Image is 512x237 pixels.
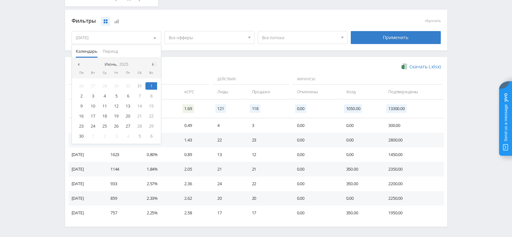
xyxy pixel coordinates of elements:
div: 22 [145,112,157,120]
div: 29 [110,82,122,90]
div: 5 [110,92,122,100]
td: 0.00 [290,162,340,176]
div: 23 [76,122,87,130]
td: 2800.00 [382,133,444,147]
div: 18 [99,112,110,120]
span: 1.69 [182,104,194,113]
div: Пн [76,71,87,75]
span: Период [103,45,118,58]
td: Дата [68,85,104,99]
td: 1450.00 [382,147,444,162]
td: 22 [245,176,290,191]
span: 13300.00 [386,104,407,113]
div: Вс [145,71,157,75]
td: 350.00 [339,176,381,191]
td: 0.89 [178,147,211,162]
td: Холд [339,85,381,99]
td: 12 [245,147,290,162]
td: 0.00 [339,133,381,147]
span: 0.00 [295,104,306,113]
span: 1050.00 [344,104,362,113]
img: xlsx [402,63,407,70]
td: 17 [245,206,290,220]
div: 9 [76,102,87,110]
td: 1950.00 [382,206,444,220]
td: 0.00 [290,147,340,162]
div: 14 [134,102,145,110]
td: 24 [211,176,245,191]
div: 6 [122,92,134,100]
div: 10 [87,102,99,110]
td: 0.00 [290,133,340,147]
td: 0.49 [178,118,211,133]
div: 19 [110,112,122,120]
div: 6 [145,132,157,140]
span: Календарь [76,45,97,58]
div: 26 [76,82,87,90]
td: 0.00 [339,147,381,162]
div: Июнь, [102,62,131,67]
td: [DATE] [68,118,104,133]
td: 300.00 [382,118,444,133]
button: Календарь [73,45,100,58]
td: Отменены [290,85,340,99]
div: 27 [87,82,99,90]
td: [DATE] [68,147,104,162]
div: 30 [122,82,134,90]
div: 21 [134,112,145,120]
td: 23 [245,133,290,147]
button: Период [100,45,120,58]
td: 0.00 [339,191,381,206]
div: 5 [134,132,145,140]
td: [DATE] [68,162,104,176]
td: Итого: [68,99,104,118]
div: 7 [134,92,145,100]
td: 757 [104,206,140,220]
td: 21 [245,162,290,176]
td: 17 [211,206,245,220]
div: 20 [122,112,134,120]
td: 21 [211,162,245,176]
span: Финансы: [292,74,442,85]
div: 1 [145,82,157,90]
div: 11 [99,102,110,110]
div: 13 [122,102,134,110]
span: 118 [250,104,260,113]
td: [DATE] [68,176,104,191]
div: Сб [134,71,145,75]
a: Скачать (.xlsx) [402,63,440,70]
div: 4 [99,92,110,100]
div: Фильтры [72,16,348,26]
span: Все потоки [262,31,338,44]
td: 0.00 [290,191,340,206]
td: 2.33% [140,191,178,206]
div: Ср [99,71,110,75]
div: 31 [134,82,145,90]
i: 2025 [119,62,128,67]
div: Применить [351,31,441,44]
td: 1144 [104,162,140,176]
td: Продажи [245,85,290,99]
div: 17 [87,112,99,120]
td: 0.80% [140,147,178,162]
td: 13 [211,147,245,162]
td: 0.00 [290,206,340,220]
td: 0.00 [339,118,381,133]
div: 30 [76,132,87,140]
td: [DATE] [68,133,104,147]
td: 2.62 [178,191,211,206]
td: Лиды [211,85,245,99]
td: 3 [245,118,290,133]
div: 28 [99,82,110,90]
div: 26 [110,122,122,130]
td: 859 [104,191,140,206]
div: 27 [122,122,134,130]
div: [DATE] [72,31,161,44]
div: 3 [110,132,122,140]
td: 4 [211,118,245,133]
div: 16 [76,112,87,120]
td: 2200.00 [382,176,444,191]
div: 12 [110,102,122,110]
td: 350.00 [339,206,381,220]
td: eCPC [178,85,211,99]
